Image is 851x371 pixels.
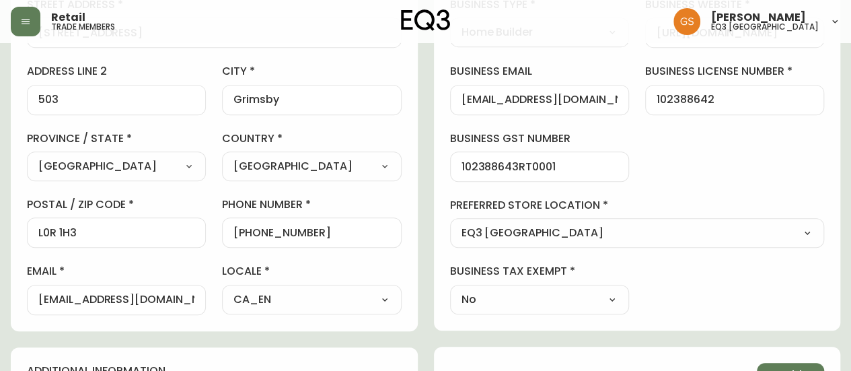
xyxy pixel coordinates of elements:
[222,64,401,79] label: city
[222,131,401,146] label: country
[51,23,115,31] h5: trade members
[450,198,825,213] label: preferred store location
[51,12,85,23] span: Retail
[27,197,206,212] label: postal / zip code
[450,264,629,279] label: business tax exempt
[401,9,451,31] img: logo
[222,264,401,279] label: locale
[645,64,824,79] label: business license number
[711,23,819,31] h5: eq3 [GEOGRAPHIC_DATA]
[673,8,700,35] img: 6b403d9c54a9a0c30f681d41f5fc2571
[450,64,629,79] label: business email
[27,131,206,146] label: province / state
[450,131,629,146] label: business gst number
[222,197,401,212] label: phone number
[711,12,806,23] span: [PERSON_NAME]
[27,264,206,279] label: email
[27,64,206,79] label: address line 2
